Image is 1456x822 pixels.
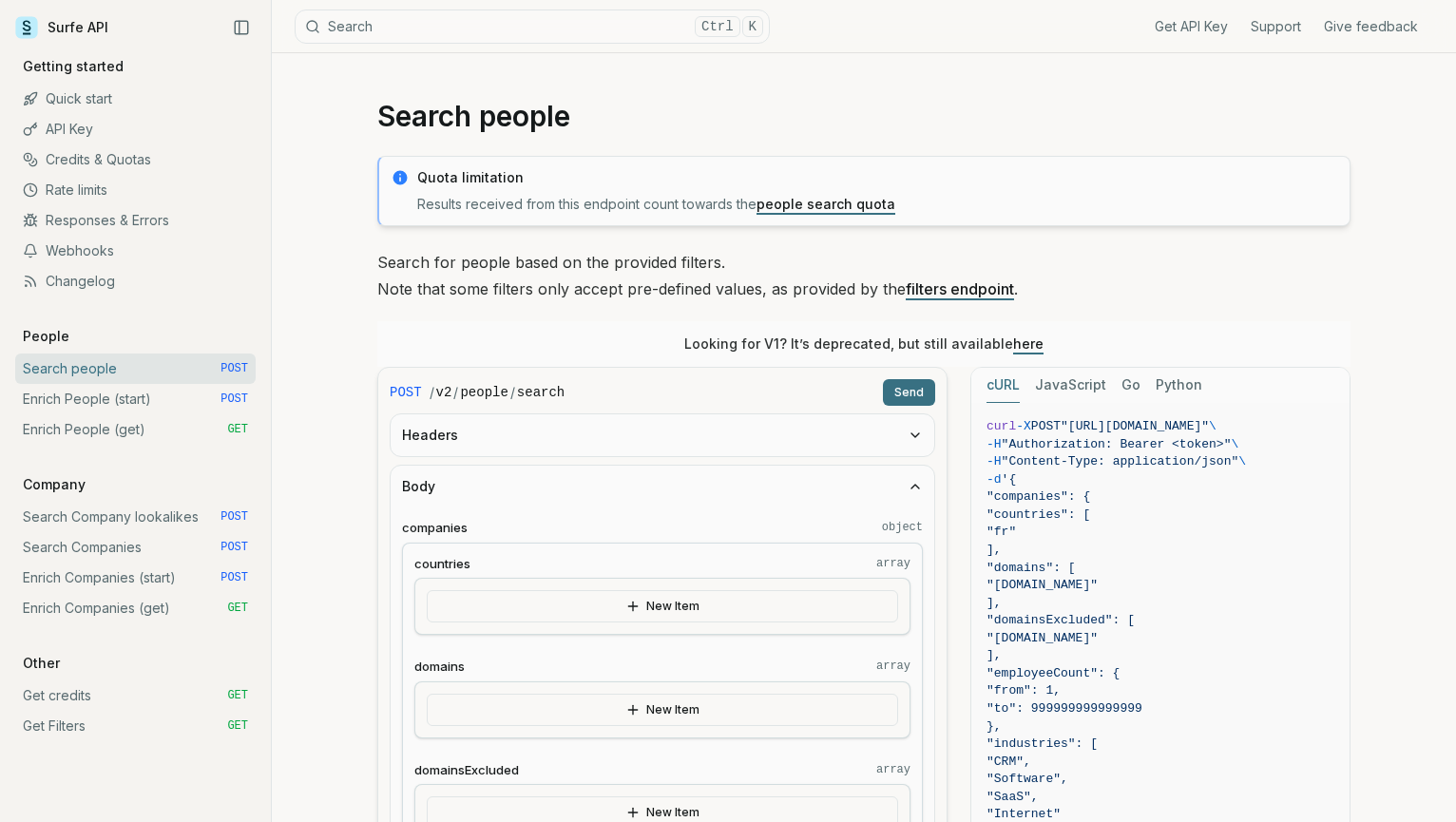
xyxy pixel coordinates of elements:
[906,279,1014,298] a: filters endpoint
[876,659,910,674] code: array
[1035,368,1106,403] button: JavaScript
[684,335,1044,354] p: Looking for V1? It’s deprecated, but still available
[414,761,519,779] span: domainsExcluded
[15,563,256,593] a: Enrich Companies (start) POST
[987,489,1090,504] span: "companies": {
[453,383,458,402] span: /
[695,16,740,37] kbd: Ctrl
[460,383,508,402] code: people
[15,144,256,175] a: Credits & Quotas
[757,196,895,212] a: people search quota
[987,807,1061,821] span: "Internet"
[15,13,108,42] a: Surfe API
[377,249,1351,302] p: Search for people based on the provided filters. Note that some filters only accept pre-defined v...
[987,419,1016,433] span: curl
[987,648,1002,662] span: ],
[882,520,923,535] code: object
[987,437,1002,451] span: -H
[15,384,256,414] a: Enrich People (start) POST
[417,195,1338,214] p: Results received from this endpoint count towards the
[220,361,248,376] span: POST
[15,711,256,741] a: Get Filters GET
[987,772,1068,786] span: "Software",
[15,680,256,711] a: Get credits GET
[876,762,910,777] code: array
[427,590,898,622] button: New Item
[987,561,1076,575] span: "domains": [
[742,16,763,37] kbd: K
[15,236,256,266] a: Webhooks
[227,718,248,734] span: GET
[1002,472,1017,487] span: '{
[987,507,1090,522] span: "countries": [
[227,688,248,703] span: GET
[227,422,248,437] span: GET
[391,414,934,456] button: Headers
[436,383,452,402] code: v2
[220,540,248,555] span: POST
[227,601,248,616] span: GET
[377,99,1351,133] h1: Search people
[987,472,1002,487] span: -d
[1013,335,1044,352] a: here
[391,466,934,507] button: Body
[15,654,67,673] p: Other
[987,719,1002,734] span: },
[987,368,1020,403] button: cURL
[220,509,248,525] span: POST
[1002,437,1232,451] span: "Authorization: Bearer <token>"
[390,383,422,402] span: POST
[15,593,256,623] a: Enrich Companies (get) GET
[1002,454,1239,468] span: "Content-Type: application/json"
[510,383,515,402] span: /
[1155,17,1228,36] a: Get API Key
[987,596,1002,610] span: ],
[987,631,1098,645] span: "[DOMAIN_NAME]"
[987,578,1098,592] span: "[DOMAIN_NAME]"
[220,392,248,407] span: POST
[414,658,465,676] span: domains
[987,525,1016,539] span: "fr"
[1209,419,1217,433] span: \
[430,383,434,402] span: /
[15,175,256,205] a: Rate limits
[227,13,256,42] button: Collapse Sidebar
[15,354,256,384] a: Search people POST
[15,266,256,296] a: Changelog
[1121,368,1140,403] button: Go
[402,519,468,537] span: companies
[987,790,1039,804] span: "SaaS",
[987,543,1002,557] span: ],
[15,57,131,76] p: Getting started
[1061,419,1209,433] span: "[URL][DOMAIN_NAME]"
[987,755,1031,769] span: "CRM",
[1016,419,1031,433] span: -X
[15,327,77,346] p: People
[414,555,470,573] span: countries
[15,502,256,532] a: Search Company lookalikes POST
[427,694,898,726] button: New Item
[987,701,1142,716] span: "to": 999999999999999
[517,383,565,402] code: search
[987,666,1120,680] span: "employeeCount": {
[295,10,770,44] button: SearchCtrlK
[15,414,256,445] a: Enrich People (get) GET
[883,379,935,406] button: Send
[1031,419,1061,433] span: POST
[1238,454,1246,468] span: \
[417,168,1338,187] p: Quota limitation
[1231,437,1238,451] span: \
[15,84,256,114] a: Quick start
[220,570,248,585] span: POST
[1251,17,1301,36] a: Support
[876,556,910,571] code: array
[15,114,256,144] a: API Key
[1324,17,1418,36] a: Give feedback
[987,736,1098,751] span: "industries": [
[15,475,93,494] p: Company
[987,454,1002,468] span: -H
[987,683,1061,698] span: "from": 1,
[15,205,256,236] a: Responses & Errors
[15,532,256,563] a: Search Companies POST
[1156,368,1202,403] button: Python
